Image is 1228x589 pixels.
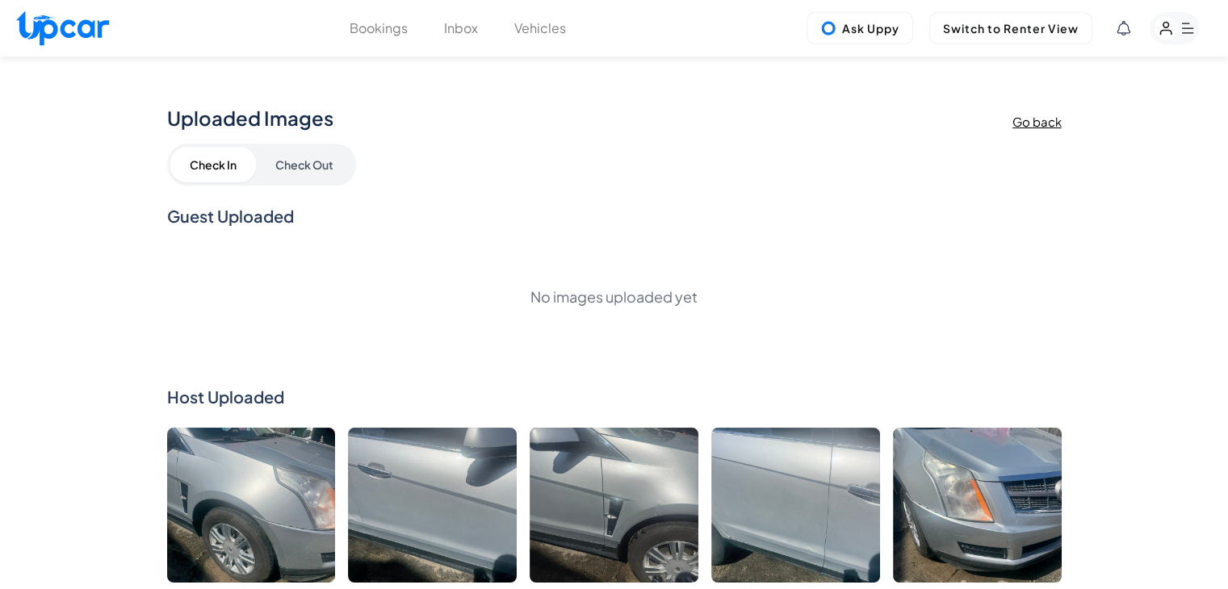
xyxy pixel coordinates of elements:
[1117,21,1130,36] div: View Notifications
[444,19,478,38] button: Inbox
[893,428,1062,583] img: host image 5
[807,12,913,44] button: Ask Uppy
[929,12,1092,44] button: Switch to Renter View
[167,428,336,583] img: host image 1
[16,10,109,45] img: Upcar Logo
[348,428,517,583] img: host image 2
[170,147,256,182] button: Check In
[711,428,880,583] img: host image 4
[167,247,1062,347] div: No images uploaded yet
[530,428,698,583] img: host image 3
[820,20,836,36] img: Uppy
[1012,115,1062,129] h3: Go back
[350,19,408,38] button: Bookings
[167,105,1012,131] h1: Uploaded Images
[167,386,1062,408] h2: Host Uploaded
[256,147,353,182] button: Check Out
[514,19,566,38] button: Vehicles
[167,205,1062,228] h2: Guest Uploaded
